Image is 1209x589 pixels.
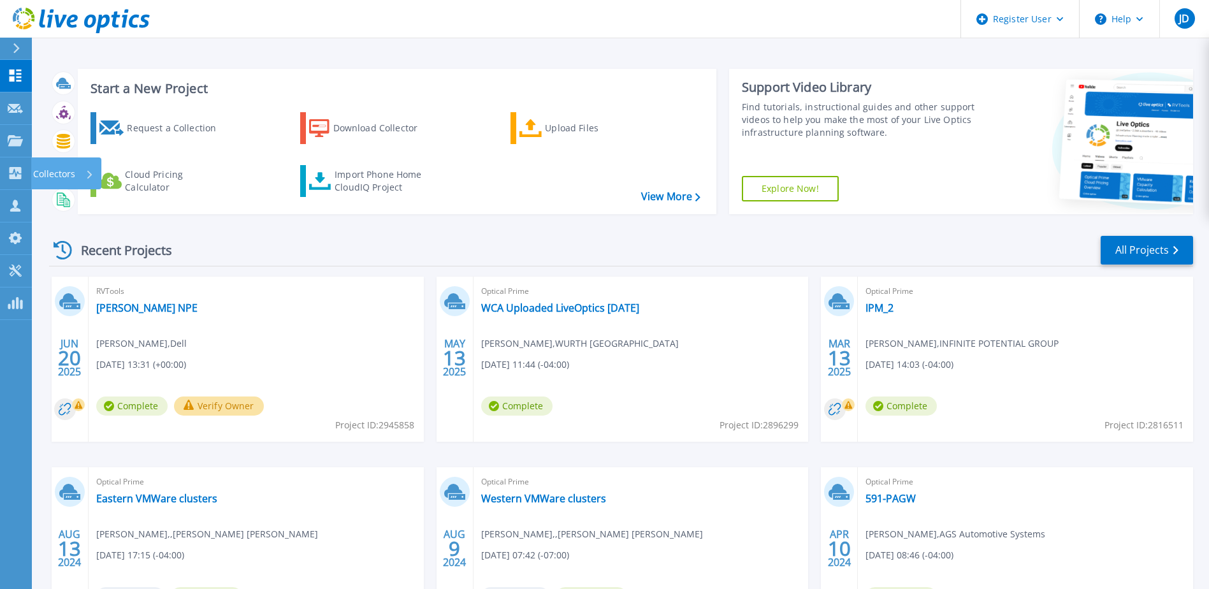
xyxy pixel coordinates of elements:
span: Complete [96,396,168,416]
span: 10 [828,543,851,554]
div: Import Phone Home CloudIQ Project [335,168,434,194]
div: AUG 2024 [442,525,467,572]
a: Explore Now! [742,176,839,201]
span: 20 [58,353,81,363]
div: MAR 2025 [827,335,851,381]
span: [PERSON_NAME] , AGS Automotive Systems [865,527,1045,541]
span: [PERSON_NAME], , [PERSON_NAME] [PERSON_NAME] [481,527,703,541]
a: Upload Files [510,112,653,144]
span: [DATE] 07:42 (-07:00) [481,548,569,562]
span: [DATE] 17:15 (-04:00) [96,548,184,562]
button: Verify Owner [174,396,264,416]
span: Optical Prime [481,475,801,489]
div: JUN 2025 [57,335,82,381]
h3: Start a New Project [90,82,700,96]
span: [DATE] 14:03 (-04:00) [865,358,953,372]
span: [PERSON_NAME], , [PERSON_NAME] [PERSON_NAME] [96,527,318,541]
a: Download Collector [300,112,442,144]
span: Optical Prime [96,475,416,489]
div: Request a Collection [127,115,229,141]
a: Western VMWare clusters [481,492,606,505]
a: [PERSON_NAME] NPE [96,302,198,314]
span: [DATE] 11:44 (-04:00) [481,358,569,372]
span: RVTools [96,284,416,298]
a: IPM_2 [865,302,894,314]
a: Cloud Pricing Calculator [90,165,233,197]
div: APR 2024 [827,525,851,572]
div: Find tutorials, instructional guides and other support videos to help you make the most of your L... [742,101,978,139]
a: Eastern VMWare clusters [96,492,217,505]
div: Recent Projects [49,235,189,266]
span: [PERSON_NAME] , WURTH [GEOGRAPHIC_DATA] [481,337,679,351]
span: 13 [828,353,851,363]
p: Collectors [33,157,75,191]
span: Project ID: 2816511 [1104,418,1184,432]
a: 591-PAGW [865,492,916,505]
div: Cloud Pricing Calculator [125,168,227,194]
span: Complete [865,396,937,416]
span: Project ID: 2945858 [335,418,414,432]
a: View More [641,191,700,203]
span: Optical Prime [481,284,801,298]
div: AUG 2024 [57,525,82,572]
a: Request a Collection [90,112,233,144]
span: 13 [58,543,81,554]
span: Project ID: 2896299 [720,418,799,432]
a: All Projects [1101,236,1193,265]
div: MAY 2025 [442,335,467,381]
span: 9 [449,543,460,554]
span: [DATE] 13:31 (+00:00) [96,358,186,372]
div: Download Collector [333,115,435,141]
a: WCA Uploaded LiveOptics [DATE] [481,302,639,314]
span: [PERSON_NAME] , INFINITE POTENTIAL GROUP [865,337,1059,351]
span: Optical Prime [865,475,1185,489]
span: 13 [443,353,466,363]
span: [DATE] 08:46 (-04:00) [865,548,953,562]
span: [PERSON_NAME] , Dell [96,337,187,351]
span: Optical Prime [865,284,1185,298]
div: Support Video Library [742,79,978,96]
span: Complete [481,396,553,416]
span: JD [1179,13,1189,24]
div: Upload Files [545,115,647,141]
